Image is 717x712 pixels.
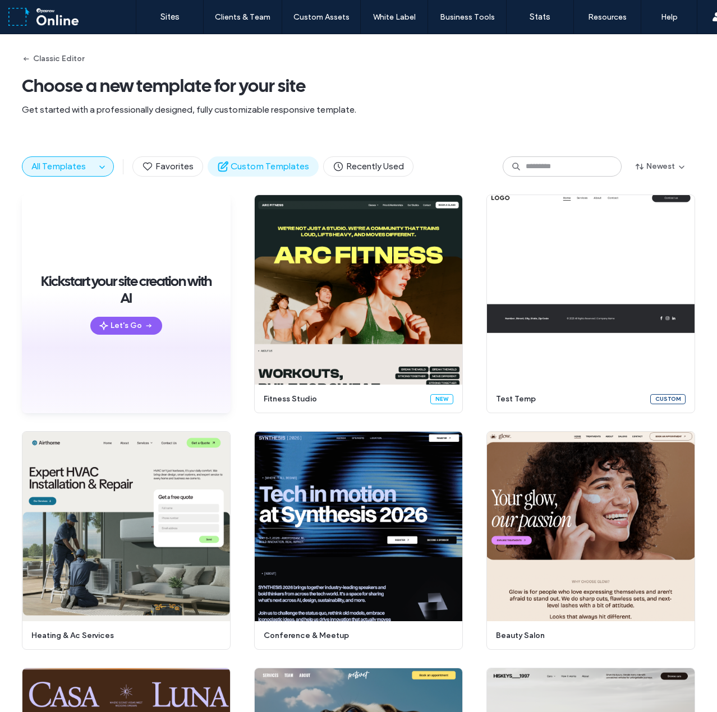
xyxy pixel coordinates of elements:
[323,156,413,177] button: Recently Used
[496,394,644,405] span: test temp
[588,12,627,22] label: Resources
[440,12,495,22] label: Business Tools
[661,12,678,22] label: Help
[22,157,95,176] button: All Templates
[496,630,679,641] span: beauty salon
[37,273,215,307] span: Kickstart your site creation with AI
[90,317,162,335] button: Let's Go
[264,394,424,405] span: fitness studio
[373,12,416,22] label: White Label
[160,12,180,22] label: Sites
[430,394,453,404] div: New
[530,12,550,22] label: Stats
[22,104,695,116] span: Get started with a professionally designed, fully customizable responsive template.
[142,160,194,173] span: Favorites
[31,161,86,172] span: All Templates
[650,394,686,404] div: Custom
[22,75,695,97] span: Choose a new template for your site
[333,160,404,173] span: Recently Used
[293,12,350,22] label: Custom Assets
[31,630,214,641] span: heating & ac services
[132,156,203,177] button: Favorites
[208,156,319,177] button: Custom Templates
[264,630,447,641] span: conference & meetup
[215,12,270,22] label: Clients & Team
[25,8,48,18] span: Help
[626,158,695,175] button: Newest
[22,50,84,68] button: Classic Editor
[217,160,309,173] span: Custom Templates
